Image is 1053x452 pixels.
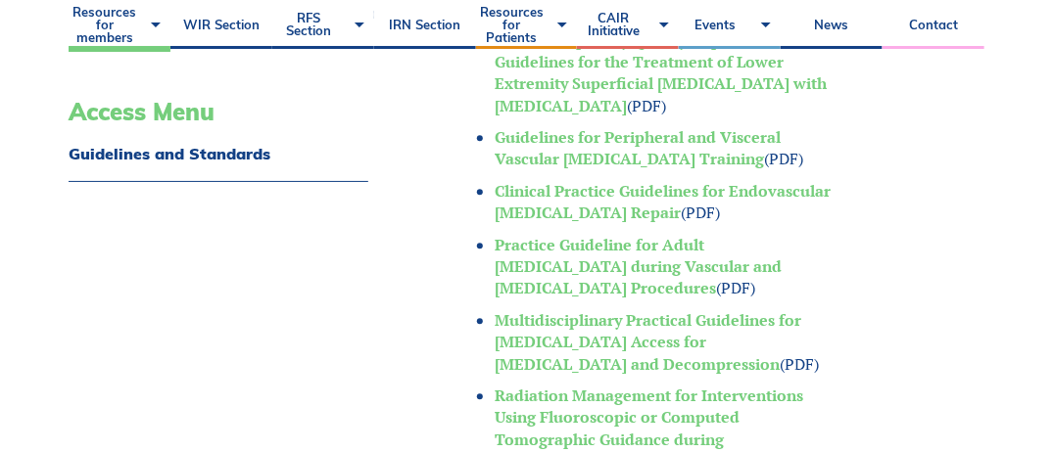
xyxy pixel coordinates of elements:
a: Practice Guideline for Adult [MEDICAL_DATA] during Vascular and [MEDICAL_DATA] Procedures [495,234,782,299]
a: Guidelines and Standards [69,146,368,161]
a: Multidisciplinary Practical Guidelines for [MEDICAL_DATA] Access for [MEDICAL_DATA] and Decompres... [495,309,801,375]
li: (PDF) [495,234,838,299]
a: Clinical Practice Guidelines for Endovascular [MEDICAL_DATA] Repair [495,180,831,223]
li: (PDF) [495,180,838,224]
a: Guidelines for Peripheral and Visceral Vascular [MEDICAL_DATA] Training [495,126,781,169]
h3: Access Menu [69,98,368,126]
li: (PDF) [495,126,838,170]
li: (PDF) [495,29,838,117]
li: (PDF) [495,309,838,375]
a: Multi-disciplinary Quality Improvement Guidelines for the Treatment of Lower Extremity Superficia... [495,29,827,116]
